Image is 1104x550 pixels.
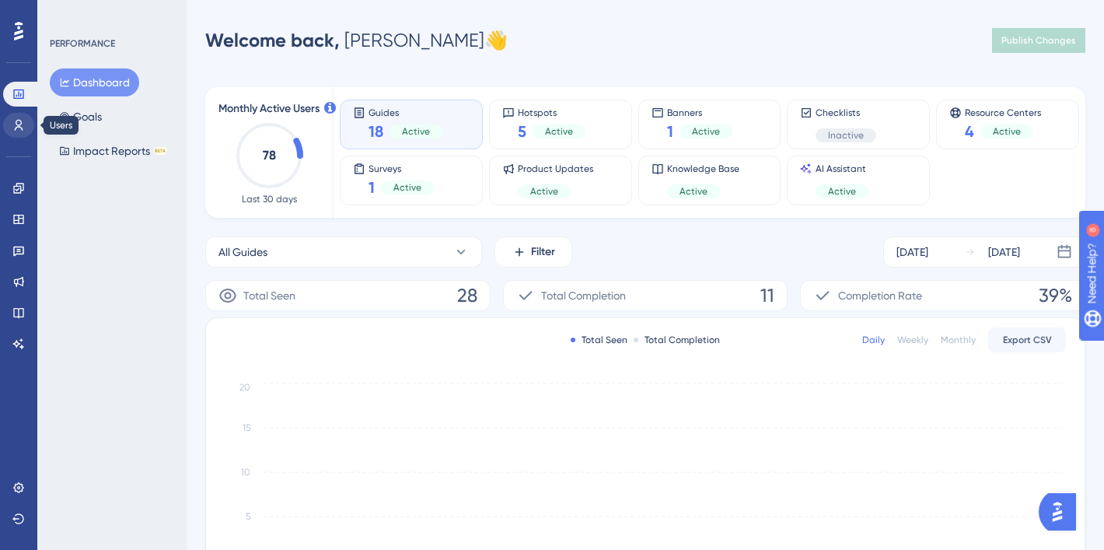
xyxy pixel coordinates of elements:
[965,121,974,142] span: 4
[667,163,739,175] span: Knowledge Base
[457,283,477,308] span: 28
[1039,283,1072,308] span: 39%
[897,334,928,346] div: Weekly
[838,286,922,305] span: Completion Rate
[369,107,442,117] span: Guides
[896,243,928,261] div: [DATE]
[246,511,250,522] tspan: 5
[571,334,627,346] div: Total Seen
[239,382,250,393] tspan: 20
[530,185,558,198] span: Active
[816,107,876,119] span: Checklists
[243,286,295,305] span: Total Seen
[205,28,508,53] div: [PERSON_NAME] 👋
[1003,334,1052,346] span: Export CSV
[108,8,113,20] div: 8
[50,137,176,165] button: Impact ReportsBETA
[205,236,482,268] button: All Guides
[862,334,885,346] div: Daily
[369,121,383,142] span: 18
[667,107,732,117] span: Banners
[988,243,1020,261] div: [DATE]
[531,243,555,261] span: Filter
[988,328,1066,352] button: Export CSV
[50,68,139,96] button: Dashboard
[634,334,720,346] div: Total Completion
[518,121,526,142] span: 5
[494,236,572,268] button: Filter
[941,334,976,346] div: Monthly
[1001,34,1076,47] span: Publish Changes
[263,148,276,163] text: 78
[153,147,167,155] div: BETA
[680,185,707,198] span: Active
[692,125,720,138] span: Active
[965,107,1041,117] span: Resource Centers
[828,129,864,142] span: Inactive
[218,243,267,261] span: All Guides
[205,29,340,51] span: Welcome back,
[545,125,573,138] span: Active
[369,163,434,173] span: Surveys
[760,283,774,308] span: 11
[816,163,868,175] span: AI Assistant
[1039,489,1085,535] iframe: UserGuiding AI Assistant Launcher
[242,193,297,205] span: Last 30 days
[402,125,430,138] span: Active
[541,286,626,305] span: Total Completion
[241,467,250,478] tspan: 10
[50,37,115,50] div: PERFORMANCE
[218,100,320,118] span: Monthly Active Users
[518,163,593,175] span: Product Updates
[828,185,856,198] span: Active
[518,107,585,117] span: Hotspots
[369,177,375,198] span: 1
[37,4,97,23] span: Need Help?
[993,125,1021,138] span: Active
[667,121,673,142] span: 1
[243,422,250,433] tspan: 15
[393,181,421,194] span: Active
[50,103,111,131] button: Goals
[992,28,1085,53] button: Publish Changes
